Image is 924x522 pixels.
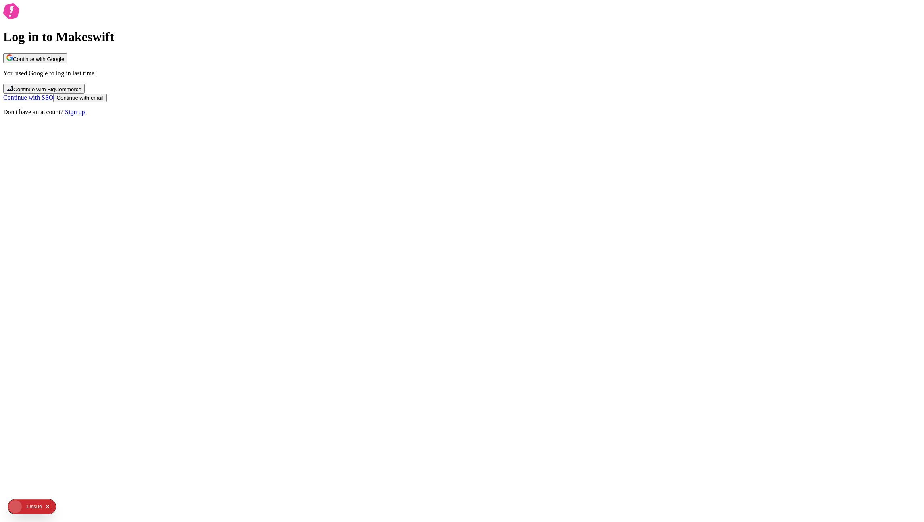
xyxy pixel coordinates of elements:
p: You used Google to log in last time [3,70,921,77]
span: Continue with email [56,95,103,101]
span: Continue with Google [13,56,64,62]
h1: Log in to Makeswift [3,29,921,44]
a: Sign up [65,109,85,115]
span: Continue with BigCommerce [13,86,81,92]
button: Continue with Google [3,53,67,63]
a: Continue with SSO [3,94,53,101]
p: Don't have an account? [3,109,921,116]
button: Continue with email [53,94,106,102]
button: Continue with BigCommerce [3,84,85,94]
